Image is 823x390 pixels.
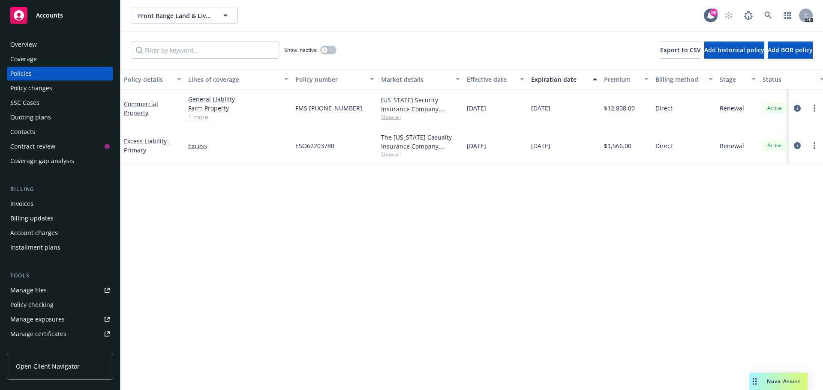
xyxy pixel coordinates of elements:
[7,38,113,51] a: Overview
[295,75,365,84] div: Policy number
[10,125,35,139] div: Contacts
[720,104,744,113] span: Renewal
[36,12,63,19] span: Accounts
[131,42,279,59] input: Filter by keyword...
[660,46,701,54] span: Export to CSV
[531,104,550,113] span: [DATE]
[660,42,701,59] button: Export to CSV
[188,75,279,84] div: Lines of coverage
[720,7,737,24] a: Start snowing
[7,154,113,168] a: Coverage gap analysis
[284,46,317,54] span: Show inactive
[601,69,652,89] button: Premium
[792,103,802,113] a: circleInformation
[655,104,673,113] span: Direct
[7,185,113,194] div: Billing
[809,140,820,151] a: more
[10,67,32,80] div: Policies
[381,75,451,84] div: Market details
[704,46,764,54] span: Add historical policy
[10,110,51,124] div: Quoting plans
[749,373,808,390] button: Nova Assist
[528,69,601,89] button: Expiration date
[295,104,362,113] span: FMS [PHONE_NUMBER]
[767,378,801,385] span: Nova Assist
[10,241,60,254] div: Installment plans
[10,140,55,153] div: Contract review
[131,7,238,24] button: Front Range Land & Livestock
[188,113,288,122] a: 1 more
[292,69,378,89] button: Policy number
[7,81,113,95] a: Policy changes
[740,7,757,24] a: Report a Bug
[10,96,39,110] div: SSC Cases
[720,75,746,84] div: Stage
[7,96,113,110] a: SSC Cases
[10,52,37,66] div: Coverage
[10,197,33,211] div: Invoices
[10,81,52,95] div: Policy changes
[378,69,463,89] button: Market details
[720,141,744,150] span: Renewal
[704,42,764,59] button: Add historical policy
[779,7,796,24] a: Switch app
[120,69,185,89] button: Policy details
[10,226,58,240] div: Account charges
[7,327,113,341] a: Manage certificates
[124,137,169,154] a: Excess Liability
[10,298,54,312] div: Policy checking
[381,133,460,151] div: The [US_STATE] Casualty Insurance Company, Liberty Mutual
[655,141,673,150] span: Direct
[7,125,113,139] a: Contacts
[7,211,113,225] a: Billing updates
[7,140,113,153] a: Contract review
[10,154,74,168] div: Coverage gap analysis
[710,9,718,16] div: 89
[716,69,759,89] button: Stage
[7,3,113,27] a: Accounts
[16,362,80,371] span: Open Client Navigator
[531,141,550,150] span: [DATE]
[10,313,65,326] div: Manage exposures
[138,11,212,20] span: Front Range Land & Livestock
[763,75,815,84] div: Status
[7,67,113,80] a: Policies
[381,113,460,121] span: Show all
[7,271,113,280] div: Tools
[467,141,486,150] span: [DATE]
[7,342,113,355] a: Manage BORs
[7,313,113,326] a: Manage exposures
[10,283,47,297] div: Manage files
[7,283,113,297] a: Manage files
[185,69,292,89] button: Lines of coverage
[652,69,716,89] button: Billing method
[467,75,515,84] div: Effective date
[381,151,460,158] span: Show all
[7,197,113,211] a: Invoices
[792,140,802,151] a: circleInformation
[10,211,54,225] div: Billing updates
[768,46,813,54] span: Add BOR policy
[766,142,783,149] span: Active
[467,104,486,113] span: [DATE]
[7,52,113,66] a: Coverage
[463,69,528,89] button: Effective date
[188,104,288,113] a: Farm Property
[381,95,460,113] div: [US_STATE] Security Insurance Company, Liberty Mutual
[7,298,113,312] a: Policy checking
[604,104,635,113] span: $12,808.00
[604,75,639,84] div: Premium
[760,7,777,24] a: Search
[10,327,66,341] div: Manage certificates
[188,141,288,150] a: Excess
[749,373,760,390] div: Drag to move
[809,103,820,113] a: more
[10,342,51,355] div: Manage BORs
[531,75,588,84] div: Expiration date
[604,141,631,150] span: $1,566.00
[10,38,37,51] div: Overview
[295,141,334,150] span: ESO62203780
[124,75,172,84] div: Policy details
[7,226,113,240] a: Account charges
